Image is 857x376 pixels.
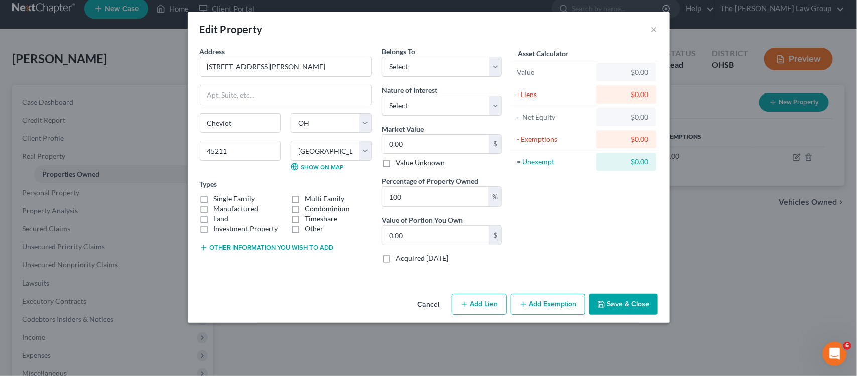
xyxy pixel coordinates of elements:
[200,179,217,190] label: Types
[518,48,569,59] label: Asset Calculator
[305,204,350,214] label: Condominium
[489,135,501,154] div: $
[305,224,323,234] label: Other
[589,294,658,315] button: Save & Close
[396,158,445,168] label: Value Unknown
[214,204,259,214] label: Manufactured
[489,226,501,245] div: $
[214,214,229,224] label: Land
[291,163,343,171] a: Show on Map
[382,124,424,134] label: Market Value
[396,253,448,263] label: Acquired [DATE]
[200,57,371,76] input: Enter address...
[488,187,501,206] div: %
[843,342,851,350] span: 6
[305,214,337,224] label: Timeshare
[382,215,463,225] label: Value of Portion You Own
[214,194,255,204] label: Single Family
[511,294,585,315] button: Add Exemption
[517,157,592,167] div: = Unexempt
[517,134,592,144] div: - Exemptions
[382,47,415,56] span: Belongs To
[382,187,488,206] input: 0.00
[305,194,344,204] label: Multi Family
[214,224,278,234] label: Investment Property
[604,134,648,144] div: $0.00
[382,85,437,96] label: Nature of Interest
[382,135,489,154] input: 0.00
[517,67,592,77] div: Value
[604,112,648,122] div: $0.00
[200,141,281,161] input: Enter zip...
[382,176,478,186] label: Percentage of Property Owned
[200,47,225,56] span: Address
[382,226,489,245] input: 0.00
[823,342,847,366] iframe: Intercom live chat
[200,114,280,133] input: Enter city...
[604,89,648,100] div: $0.00
[604,67,648,77] div: $0.00
[651,23,658,35] button: ×
[517,89,592,100] div: - Liens
[604,157,648,167] div: $0.00
[410,295,448,315] button: Cancel
[200,22,263,36] div: Edit Property
[452,294,507,315] button: Add Lien
[517,112,592,122] div: = Net Equity
[200,85,371,105] input: Apt, Suite, etc...
[200,244,334,252] button: Other information you wish to add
